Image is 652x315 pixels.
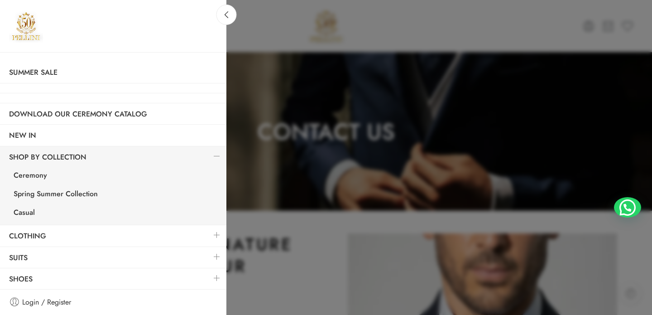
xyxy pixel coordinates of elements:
[5,204,226,223] a: Casual
[22,296,71,308] span: Login / Register
[5,186,226,204] a: Spring Summer Collection
[9,9,43,43] img: Pellini
[9,296,217,308] a: Login / Register
[9,9,43,43] a: Pellini -
[5,167,226,186] a: Ceremony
